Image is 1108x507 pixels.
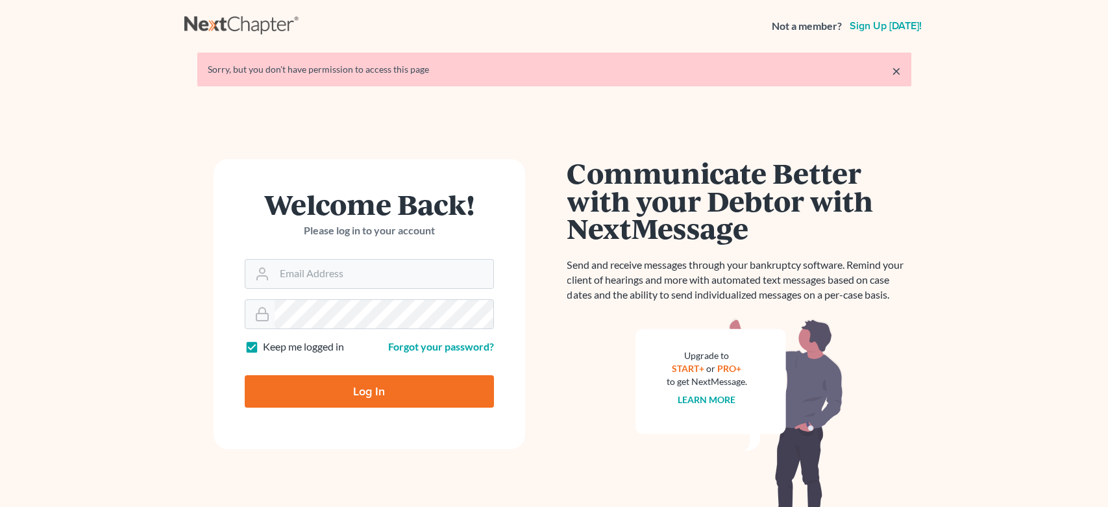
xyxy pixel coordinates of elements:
[772,19,842,34] strong: Not a member?
[245,223,494,238] p: Please log in to your account
[275,260,493,288] input: Email Address
[678,394,735,405] a: Learn more
[388,340,494,352] a: Forgot your password?
[567,159,911,242] h1: Communicate Better with your Debtor with NextMessage
[263,340,344,354] label: Keep me logged in
[847,21,924,31] a: Sign up [DATE]!
[667,349,747,362] div: Upgrade to
[892,63,901,79] a: ×
[245,375,494,408] input: Log In
[672,363,704,374] a: START+
[208,63,901,76] div: Sorry, but you don't have permission to access this page
[245,190,494,218] h1: Welcome Back!
[567,258,911,303] p: Send and receive messages through your bankruptcy software. Remind your client of hearings and mo...
[717,363,741,374] a: PRO+
[667,375,747,388] div: to get NextMessage.
[706,363,715,374] span: or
